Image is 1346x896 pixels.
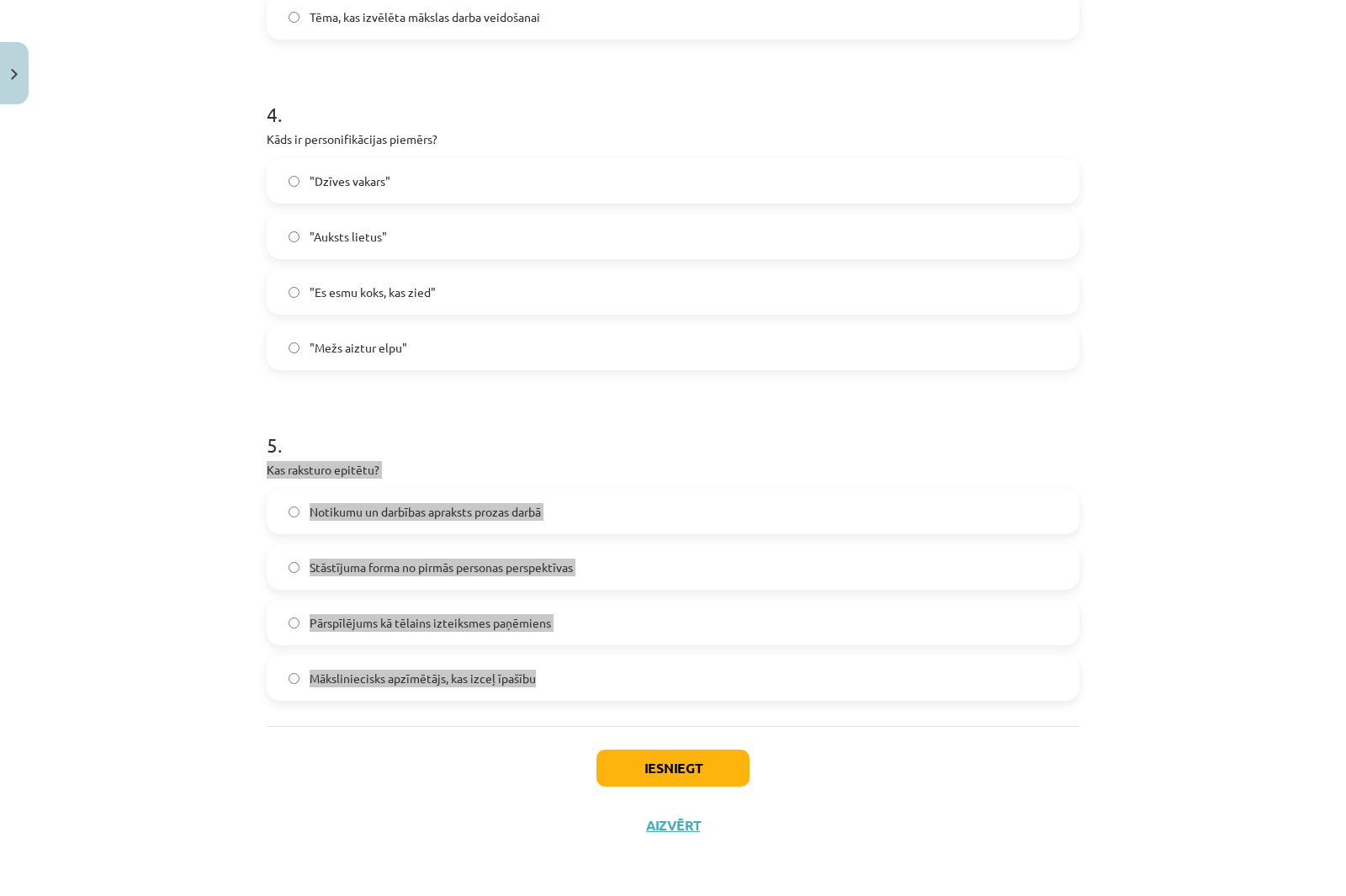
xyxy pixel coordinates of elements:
input: Tēma, kas izvēlēta mākslas darba veidošanai [289,12,299,23]
input: Māksliniecisks apzīmētājs, kas izceļ īpašību [289,673,299,684]
span: Pārspīlējums kā tēlains izteiksmes paņēmiens [310,614,551,632]
input: "Dzīves vakars" [289,176,299,187]
input: Notikumu un darbības apraksts prozas darbā [289,506,299,517]
input: "Auksts lietus" [289,231,299,242]
span: "Es esmu koks, kas zied" [310,284,436,301]
span: Tēma, kas izvēlēta mākslas darba veidošanai [310,8,540,26]
span: "Mežs aiztur elpu" [310,339,407,357]
p: Kāds ir personifikācijas piemērs? [267,130,1079,148]
h1: 5 . [267,404,1079,456]
button: Aizvērt [641,817,705,834]
img: icon-close-lesson-0947bae3869378f0d4975bcd49f059093ad1ed9edebbc8119c70593378902aed.svg [11,69,18,80]
p: Kas raksturo epitētu? [267,461,1079,479]
input: Pārspīlējums kā tēlains izteiksmes paņēmiens [289,618,299,628]
span: "Dzīves vakars" [310,172,390,190]
h1: 4 . [267,73,1079,125]
button: Iesniegt [596,750,750,787]
span: Māksliniecisks apzīmētājs, kas izceļ īpašību [310,670,536,687]
input: Stāstījuma forma no pirmās personas perspektīvas [289,562,299,573]
input: "Mežs aiztur elpu" [289,342,299,353]
input: "Es esmu koks, kas zied" [289,287,299,298]
span: "Auksts lietus" [310,228,387,246]
span: Notikumu un darbības apraksts prozas darbā [310,503,541,521]
span: Stāstījuma forma no pirmās personas perspektīvas [310,559,573,576]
